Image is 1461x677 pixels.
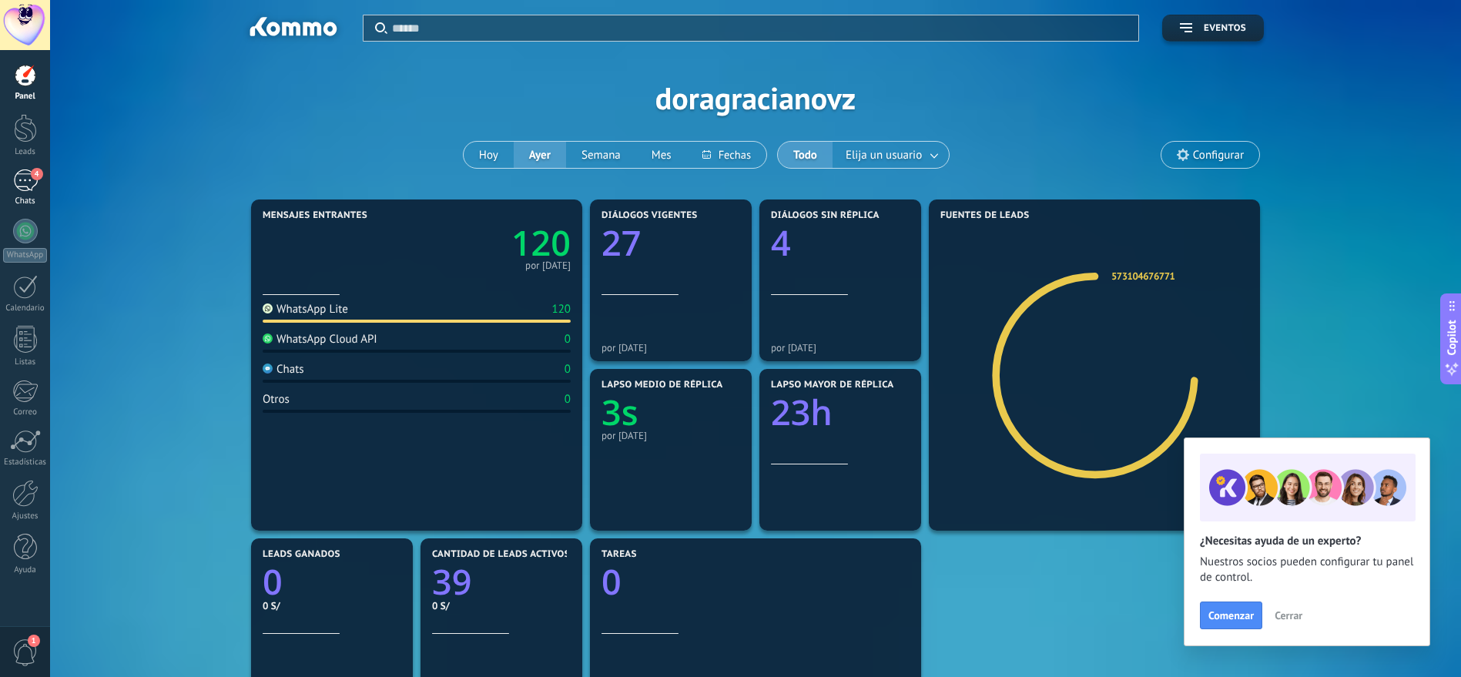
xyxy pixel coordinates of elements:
a: 0 [601,558,910,605]
span: Lapso medio de réplica [601,380,723,390]
span: 1 [28,635,40,647]
div: 0 [565,332,571,347]
button: Cerrar [1268,604,1309,627]
button: Elija un usuario [833,142,949,168]
text: 39 [432,558,471,605]
span: Nuestros socios pueden configurar tu panel de control. [1200,555,1414,585]
span: Mensajes entrantes [263,210,367,221]
div: Ajustes [3,511,48,521]
span: Comenzar [1208,610,1254,621]
span: Lapso mayor de réplica [771,380,893,390]
button: Mes [636,142,687,168]
div: 0 [565,392,571,407]
button: Hoy [464,142,514,168]
div: Estadísticas [3,457,48,468]
img: Chats [263,364,273,374]
div: 0 S/ [432,599,571,612]
div: WhatsApp Lite [263,302,348,317]
span: Tareas [601,549,637,560]
div: Calendario [3,303,48,313]
div: 120 [551,302,571,317]
span: Configurar [1193,149,1244,162]
div: por [DATE] [601,430,740,441]
div: Otros [263,392,290,407]
text: 120 [511,220,571,266]
text: 4 [771,220,791,266]
text: 0 [601,558,622,605]
div: Listas [3,357,48,367]
text: 0 [263,558,283,605]
a: 573104676771 [1111,270,1174,283]
div: 0 S/ [263,599,401,612]
span: Diálogos sin réplica [771,210,880,221]
div: Correo [3,407,48,417]
a: 0 [263,558,401,605]
button: Comenzar [1200,602,1262,629]
button: Eventos [1162,15,1264,42]
a: 120 [417,220,571,266]
text: 3s [601,389,638,436]
div: Chats [3,196,48,206]
div: por [DATE] [601,342,740,354]
div: por [DATE] [525,262,571,270]
img: WhatsApp Lite [263,303,273,313]
a: 39 [432,558,571,605]
a: 23h [771,389,910,436]
div: 0 [565,362,571,377]
span: Elija un usuario [843,145,925,166]
div: WhatsApp [3,248,47,263]
text: 23h [771,389,833,436]
button: Ayer [514,142,566,168]
div: WhatsApp Cloud API [263,332,377,347]
span: Cantidad de leads activos [432,549,570,560]
span: Cerrar [1275,610,1302,621]
div: Chats [263,362,304,377]
div: Panel [3,92,48,102]
span: Leads ganados [263,549,340,560]
div: por [DATE] [771,342,910,354]
button: Fechas [687,142,766,168]
span: Copilot [1444,320,1459,355]
text: 27 [601,220,641,266]
span: Diálogos vigentes [601,210,698,221]
div: Ayuda [3,565,48,575]
div: Leads [3,147,48,157]
h2: ¿Necesitas ayuda de un experto? [1200,534,1414,548]
span: Eventos [1204,23,1246,34]
span: Fuentes de leads [940,210,1030,221]
span: 4 [31,168,43,180]
img: WhatsApp Cloud API [263,333,273,344]
button: Semana [566,142,636,168]
button: Todo [778,142,833,168]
